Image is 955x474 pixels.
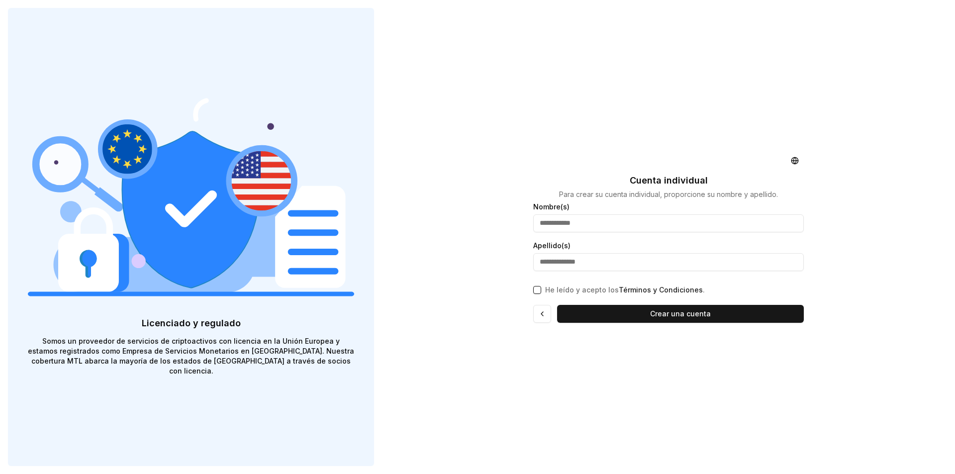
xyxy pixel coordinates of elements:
font: Cuenta individual [630,175,708,186]
font: Para crear su cuenta individual, proporcione su nombre y apellido. [559,190,778,198]
font: Crear una cuenta [650,309,711,318]
font: Somos un proveedor de servicios de criptoactivos con licencia en la Unión Europea y estamos regis... [28,337,354,375]
button: Crear una cuenta [557,305,804,323]
a: Términos y Condiciones [619,285,703,294]
font: Licenciado y regulado [142,318,241,328]
font: . [703,285,705,294]
font: Nombre(s) [533,202,570,211]
font: Apellido(s) [533,241,571,250]
font: He leído y acepto los [545,285,619,294]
